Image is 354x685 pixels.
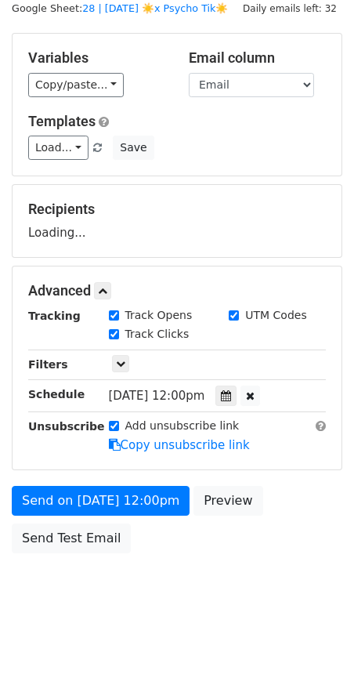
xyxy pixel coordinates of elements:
[28,49,165,67] h5: Variables
[125,307,193,324] label: Track Opens
[109,438,250,452] a: Copy unsubscribe link
[109,389,205,403] span: [DATE] 12:00pm
[28,201,326,218] h5: Recipients
[125,418,240,434] label: Add unsubscribe link
[113,136,154,160] button: Save
[12,486,190,516] a: Send on [DATE] 12:00pm
[28,388,85,400] strong: Schedule
[28,201,326,241] div: Loading...
[245,307,306,324] label: UTM Codes
[125,326,190,342] label: Track Clicks
[82,2,228,14] a: 28 | [DATE] ☀️x Psycho Tik☀️
[193,486,262,516] a: Preview
[12,524,131,553] a: Send Test Email
[28,282,326,299] h5: Advanced
[189,49,326,67] h5: Email column
[28,73,124,97] a: Copy/paste...
[237,2,342,14] a: Daily emails left: 32
[28,420,105,433] strong: Unsubscribe
[28,113,96,129] a: Templates
[276,610,354,685] iframe: Chat Widget
[28,358,68,371] strong: Filters
[28,310,81,322] strong: Tracking
[12,2,229,14] small: Google Sheet:
[28,136,88,160] a: Load...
